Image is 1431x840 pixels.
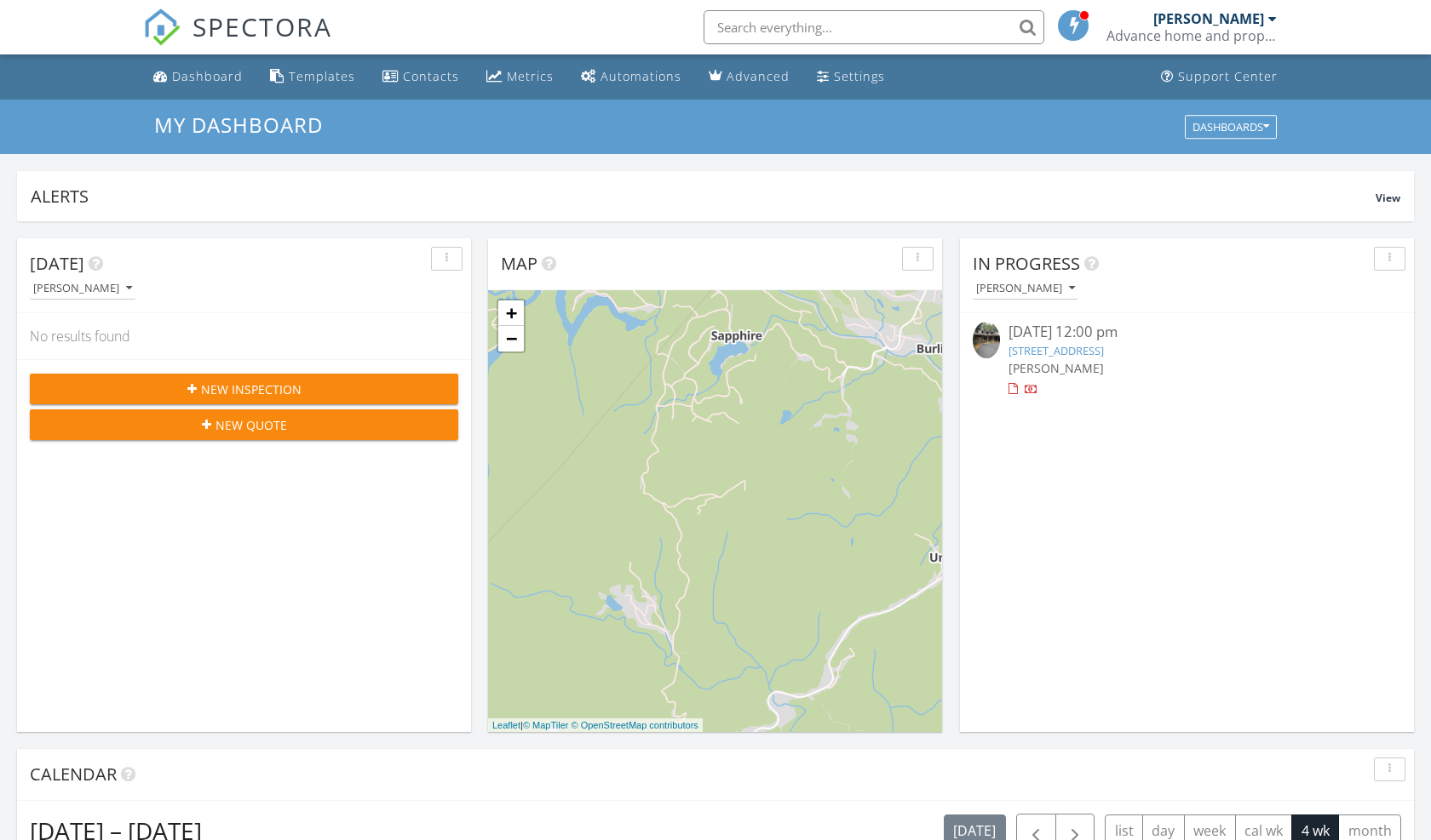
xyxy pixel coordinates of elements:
span: [PERSON_NAME] [1009,360,1104,376]
div: Metrics [507,68,554,84]
button: [PERSON_NAME] [30,277,135,300]
a: SPECTORA [143,23,332,59]
button: New Quote [30,409,458,440]
div: Advance home and property inspections [1106,27,1277,44]
span: In Progress [973,252,1080,275]
div: [DATE] 12:00 pm [1009,322,1365,343]
div: Contacts [403,68,459,84]
a: Automations (Basic) [574,61,688,93]
div: Automations [601,68,681,84]
span: [DATE] [30,252,84,275]
a: Leaflet [492,720,520,730]
button: New Inspection [30,374,458,404]
a: Zoom in [498,300,524,326]
div: Settings [834,68,885,84]
div: Dashboard [172,68,243,84]
span: New Inspection [201,380,302,398]
div: Advanced [727,68,790,84]
div: Support Center [1178,68,1278,84]
button: [PERSON_NAME] [973,277,1078,300]
div: Alerts [31,185,1376,208]
div: [PERSON_NAME] [33,283,132,294]
div: [PERSON_NAME] [976,283,1075,294]
a: Settings [810,61,892,93]
img: The Best Home Inspection Software - Spectora [143,9,181,46]
span: New Quote [216,416,287,434]
button: Dashboards [1185,115,1277,139]
a: © OpenStreetMap contributors [572,720,698,730]
div: Templates [289,68,355,84]
div: [PERSON_NAME] [1153,10,1264,27]
a: Metrics [480,61,560,93]
a: Support Center [1154,61,1284,93]
div: | [488,718,703,733]
span: SPECTORA [193,9,332,44]
div: No results found [17,313,471,359]
a: Dashboard [147,61,250,93]
span: Map [501,252,537,275]
a: © MapTiler [523,720,569,730]
a: [DATE] 12:00 pm [STREET_ADDRESS] [PERSON_NAME] [973,322,1401,397]
img: 9574276%2Freports%2F21ebe7ec-4493-4205-a742-02b5ebdb83a2%2Fcover_photos%2FII10Fw09riNrndsFES0G%2F... [973,322,1000,358]
span: Calendar [30,763,117,786]
a: Contacts [376,61,466,93]
span: View [1376,191,1400,205]
div: Dashboards [1192,121,1269,133]
a: [STREET_ADDRESS] [1009,343,1104,358]
a: Zoom out [498,326,524,351]
input: Search everything... [704,10,1044,44]
a: Advanced [702,61,796,93]
a: Templates [263,61,362,93]
span: My Dashboard [154,111,323,139]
